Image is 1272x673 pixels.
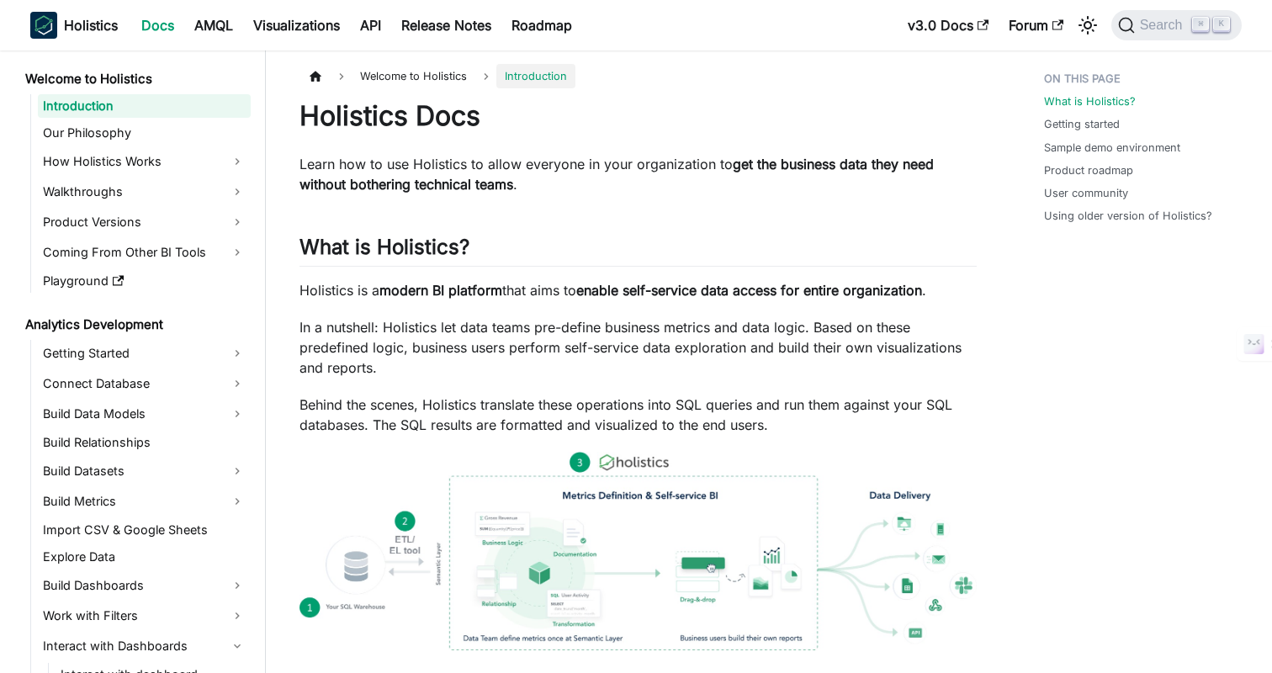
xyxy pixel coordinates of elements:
[20,313,251,336] a: Analytics Development
[1044,93,1136,109] a: What is Holistics?
[1044,208,1212,224] a: Using older version of Holistics?
[38,633,251,660] a: Interact with Dashboards
[1044,116,1120,132] a: Getting started
[299,317,977,378] p: In a nutshell: Holistics let data teams pre-define business metrics and data logic. Based on thes...
[1074,12,1101,39] button: Switch between dark and light mode (currently light mode)
[501,12,582,39] a: Roadmap
[38,458,251,485] a: Build Datasets
[1044,185,1128,201] a: User community
[350,12,391,39] a: API
[38,572,251,599] a: Build Dashboards
[576,282,922,299] strong: enable self-service data access for entire organization
[64,15,118,35] b: Holistics
[13,50,266,673] nav: Docs sidebar
[38,400,251,427] a: Build Data Models
[299,154,977,194] p: Learn how to use Holistics to allow everyone in your organization to .
[352,64,475,88] span: Welcome to Holistics
[38,602,251,629] a: Work with Filters
[38,545,251,569] a: Explore Data
[30,12,57,39] img: Holistics
[1192,17,1209,32] kbd: ⌘
[38,340,251,367] a: Getting Started
[38,488,251,515] a: Build Metrics
[1044,140,1180,156] a: Sample demo environment
[38,178,251,205] a: Walkthroughs
[299,452,977,650] img: How Holistics fits in your Data Stack
[38,148,251,175] a: How Holistics Works
[299,64,331,88] a: Home page
[30,12,118,39] a: HolisticsHolistics
[496,64,575,88] span: Introduction
[1135,18,1193,33] span: Search
[243,12,350,39] a: Visualizations
[1111,10,1242,40] button: Search (Command+K)
[184,12,243,39] a: AMQL
[299,99,977,133] h1: Holistics Docs
[38,431,251,454] a: Build Relationships
[38,209,251,236] a: Product Versions
[38,269,251,293] a: Playground
[1213,17,1230,32] kbd: K
[38,121,251,145] a: Our Philosophy
[299,395,977,435] p: Behind the scenes, Holistics translate these operations into SQL queries and run them against you...
[38,370,251,397] a: Connect Database
[1044,162,1133,178] a: Product roadmap
[38,518,251,542] a: Import CSV & Google Sheets
[131,12,184,39] a: Docs
[38,239,251,266] a: Coming From Other BI Tools
[38,94,251,118] a: Introduction
[379,282,502,299] strong: modern BI platform
[999,12,1073,39] a: Forum
[898,12,999,39] a: v3.0 Docs
[20,67,251,91] a: Welcome to Holistics
[299,64,977,88] nav: Breadcrumbs
[391,12,501,39] a: Release Notes
[299,280,977,300] p: Holistics is a that aims to .
[299,235,977,267] h2: What is Holistics?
